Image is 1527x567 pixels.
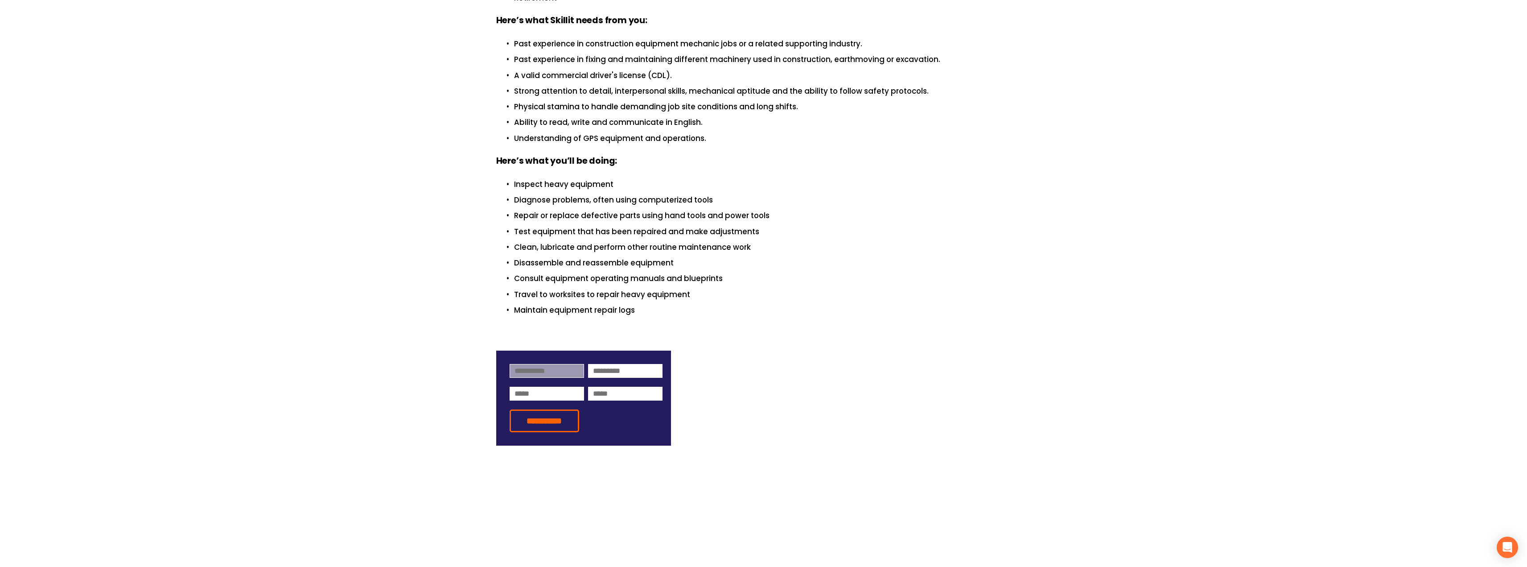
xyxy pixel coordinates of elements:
p: Maintain equipment repair logs [514,304,1031,316]
p: Diagnose problems, often using computerized tools [514,194,1031,206]
p: Disassemble and reassemble equipment [514,257,1031,269]
p: Ability to read, write and communicate in English. [514,116,1031,128]
p: Repair or replace defective parts using hand tools and power tools [514,210,1031,222]
p: Travel to worksites to repair heavy equipment [514,289,1031,301]
div: Open Intercom Messenger [1497,537,1518,558]
p: Strong attention to detail, interpersonal skills, mechanical aptitude and the ability to follow s... [514,85,1031,97]
strong: Here’s what you’ll be doing: [496,154,617,169]
p: Physical stamina to handle demanding job site conditions and long shifts. [514,101,1031,113]
p: Inspect heavy equipment [514,178,1031,190]
p: Consult equipment operating manuals and blueprints [514,273,1031,285]
p: Clean, lubricate and perform other routine maintenance work [514,241,1031,253]
p: Test equipment that has been repaired and make adjustments [514,226,1031,238]
p: Understanding of GPS equipment and operations. [514,132,1031,145]
p: A valid commercial driver's license (CDL). [514,70,1031,82]
p: Past experience in construction equipment mechanic jobs or a related supporting industry. [514,38,1031,50]
p: Past experience in fixing and maintaining different machinery used in construction, earthmoving o... [514,54,1031,66]
strong: Here’s what Skillit needs from you: [496,14,647,29]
